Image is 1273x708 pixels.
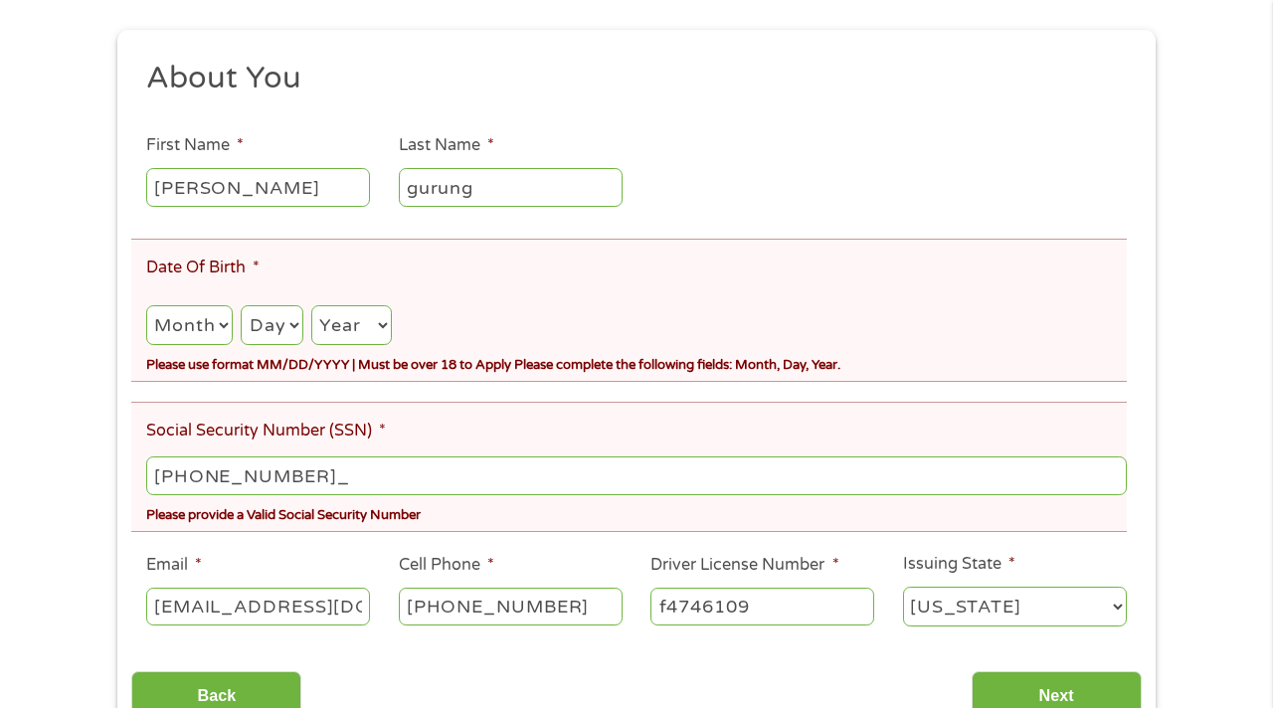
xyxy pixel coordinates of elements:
[146,421,386,442] label: Social Security Number (SSN)
[146,168,370,206] input: John
[146,588,370,625] input: john@gmail.com
[146,498,1127,525] div: Please provide a Valid Social Security Number
[903,554,1015,575] label: Issuing State
[399,588,623,625] input: (541) 754-3010
[650,555,838,576] label: Driver License Number
[399,555,494,576] label: Cell Phone
[146,555,202,576] label: Email
[399,135,494,156] label: Last Name
[146,135,244,156] label: First Name
[146,258,260,278] label: Date Of Birth
[146,456,1127,494] input: 078-05-1120
[146,59,1113,98] h2: About You
[146,349,1127,376] div: Please use format MM/DD/YYYY | Must be over 18 to Apply Please complete the following fields: Mon...
[399,168,623,206] input: Smith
